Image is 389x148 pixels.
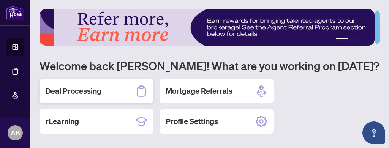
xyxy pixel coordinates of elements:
button: 5 [369,38,372,41]
button: Open asap [362,121,385,144]
button: 3 [357,38,360,41]
h2: rLearning [46,116,79,127]
img: Slide 0 [40,9,375,46]
h2: Deal Processing [46,86,101,96]
span: AB [11,128,20,138]
button: 1 [336,38,348,41]
h2: Profile Settings [166,116,218,127]
button: 2 [351,38,354,41]
img: logo [6,6,24,20]
h2: Mortgage Referrals [166,86,232,96]
h1: Welcome back [PERSON_NAME]! What are you working on [DATE]? [40,58,380,73]
button: 4 [363,38,366,41]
